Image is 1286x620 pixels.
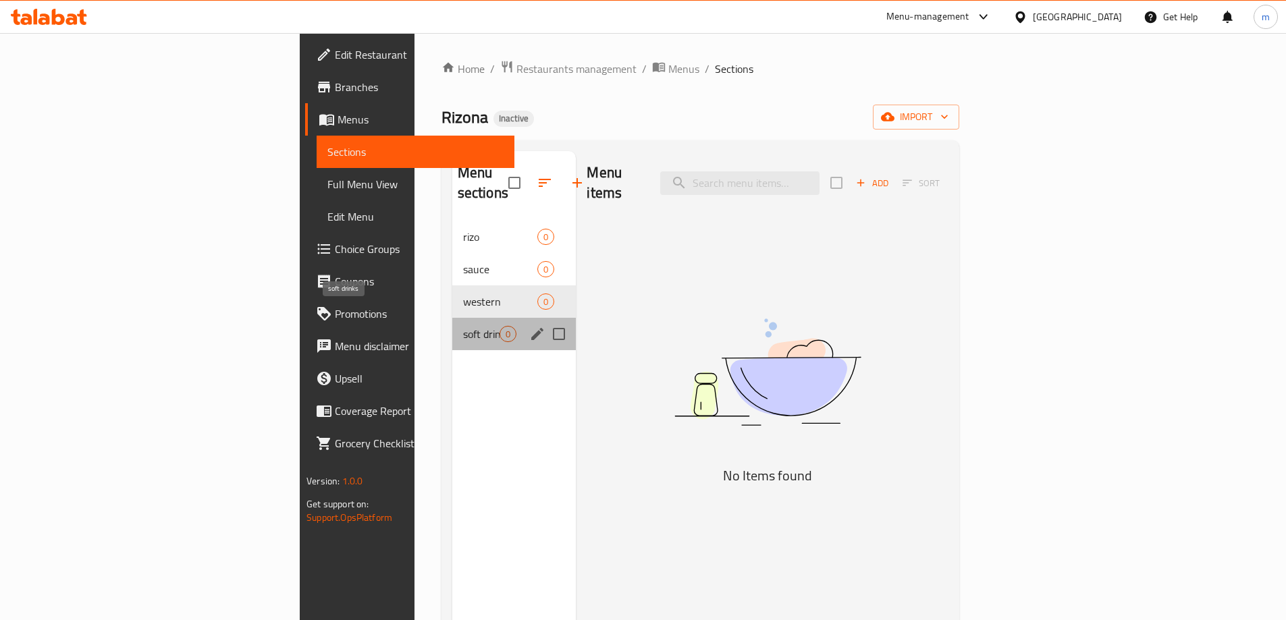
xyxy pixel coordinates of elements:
span: Get support on: [306,495,369,513]
a: Sections [317,136,514,168]
li: / [642,61,647,77]
li: / [705,61,709,77]
a: Menu disclaimer [305,330,514,362]
a: Coverage Report [305,395,514,427]
span: Version: [306,472,340,490]
img: dish.svg [599,283,936,461]
span: soft drinks [463,326,500,342]
span: Choice Groups [335,241,504,257]
a: Support.OpsPlatform [306,509,392,526]
span: Menu disclaimer [335,338,504,354]
span: 0 [500,328,516,341]
span: Select all sections [500,169,529,197]
div: items [537,293,554,310]
span: western [463,293,538,310]
span: 0 [538,231,554,244]
span: Sections [327,144,504,160]
span: Coverage Report [335,403,504,419]
nav: Menu sections [452,215,577,356]
a: Menus [305,103,514,136]
h5: No Items found [599,465,936,486]
span: 0 [538,263,554,276]
div: items [537,261,554,277]
a: Edit Menu [317,200,514,233]
span: 0 [538,295,554,308]
nav: breadcrumb [441,60,959,78]
span: Grocery Checklist [335,435,504,451]
span: rizo [463,229,538,245]
span: Menus [338,111,504,128]
span: Restaurants management [516,61,637,77]
button: import [873,105,959,130]
span: Sort sections [529,167,561,199]
span: Coupons [335,273,504,289]
span: Upsell [335,370,504,387]
div: western0 [452,285,577,318]
a: Restaurants management [500,60,637,78]
div: soft drinks0edit [452,318,577,350]
a: Full Menu View [317,168,514,200]
div: items [500,326,516,342]
a: Choice Groups [305,233,514,265]
a: Coupons [305,265,514,298]
span: Promotions [335,306,504,322]
a: Branches [305,71,514,103]
span: Menus [668,61,699,77]
span: Add [854,175,890,191]
a: Menus [652,60,699,78]
span: Branches [335,79,504,95]
a: Upsell [305,362,514,395]
span: 1.0.0 [342,472,363,490]
span: import [884,109,948,125]
span: m [1262,9,1270,24]
span: Sections [715,61,753,77]
span: Full Menu View [327,176,504,192]
div: sauce0 [452,253,577,285]
a: Edit Restaurant [305,38,514,71]
button: Add section [561,167,593,199]
div: [GEOGRAPHIC_DATA] [1033,9,1122,24]
div: Menu-management [886,9,969,25]
span: sauce [463,261,538,277]
div: items [537,229,554,245]
button: Add [851,173,894,194]
h2: Menu items [587,163,643,203]
span: Edit Menu [327,208,504,225]
span: Sort items [894,173,948,194]
input: search [660,171,820,195]
a: Grocery Checklist [305,427,514,459]
div: rizo0 [452,221,577,253]
button: edit [527,324,547,344]
span: Add item [851,173,894,194]
span: Edit Restaurant [335,47,504,63]
a: Promotions [305,298,514,330]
